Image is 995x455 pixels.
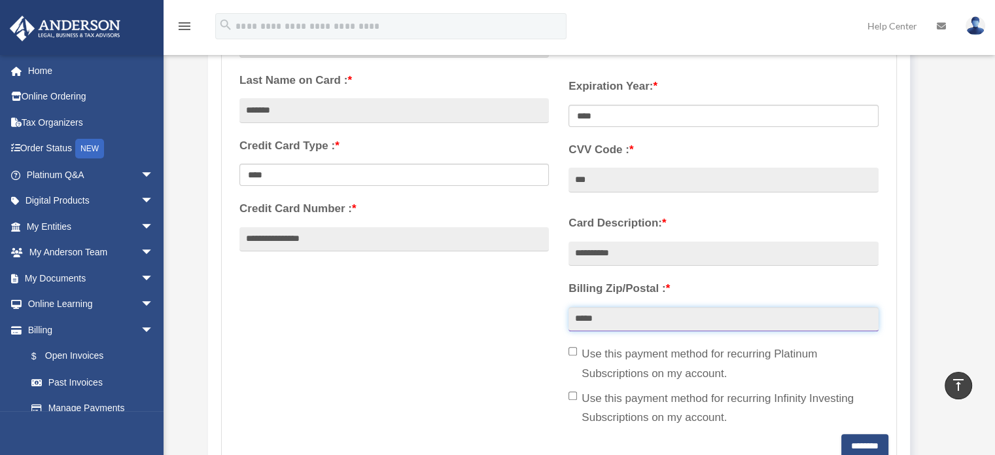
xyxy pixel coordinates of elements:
a: menu [177,23,192,34]
label: Last Name on Card : [239,71,549,90]
i: search [218,18,233,32]
label: CVV Code : [568,140,878,160]
a: Online Ordering [9,84,173,110]
span: arrow_drop_down [141,240,167,266]
label: Card Description: [568,213,878,233]
img: Anderson Advisors Platinum Portal [6,16,124,41]
label: Use this payment method for recurring Infinity Investing Subscriptions on my account. [568,389,878,428]
span: $ [39,348,45,365]
a: Home [9,58,173,84]
a: Manage Payments [18,395,167,422]
span: arrow_drop_down [141,188,167,215]
a: My Documentsarrow_drop_down [9,265,173,291]
label: Expiration Year: [568,77,878,96]
span: arrow_drop_down [141,291,167,318]
label: Billing Zip/Postal : [568,279,878,299]
a: Digital Productsarrow_drop_down [9,188,173,214]
a: My Entitiesarrow_drop_down [9,213,173,240]
a: $Open Invoices [18,343,173,370]
a: Billingarrow_drop_down [9,317,173,343]
label: Credit Card Number : [239,199,549,219]
a: Online Learningarrow_drop_down [9,291,173,318]
label: Use this payment method for recurring Platinum Subscriptions on my account. [568,344,878,384]
a: Past Invoices [18,369,173,395]
i: menu [177,18,192,34]
a: My Anderson Teamarrow_drop_down [9,240,173,266]
a: Order StatusNEW [9,136,173,162]
span: arrow_drop_down [141,265,167,292]
a: vertical_align_top [945,372,972,399]
a: Tax Organizers [9,109,173,136]
label: Credit Card Type : [239,136,549,156]
div: NEW [75,139,104,158]
i: vertical_align_top [951,377,966,393]
img: User Pic [966,16,985,35]
a: Platinum Q&Aarrow_drop_down [9,162,173,188]
span: arrow_drop_down [141,213,167,240]
span: arrow_drop_down [141,162,167,189]
input: Use this payment method for recurring Infinity Investing Subscriptions on my account. [568,391,577,400]
input: Use this payment method for recurring Platinum Subscriptions on my account. [568,347,577,355]
span: arrow_drop_down [141,317,167,344]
